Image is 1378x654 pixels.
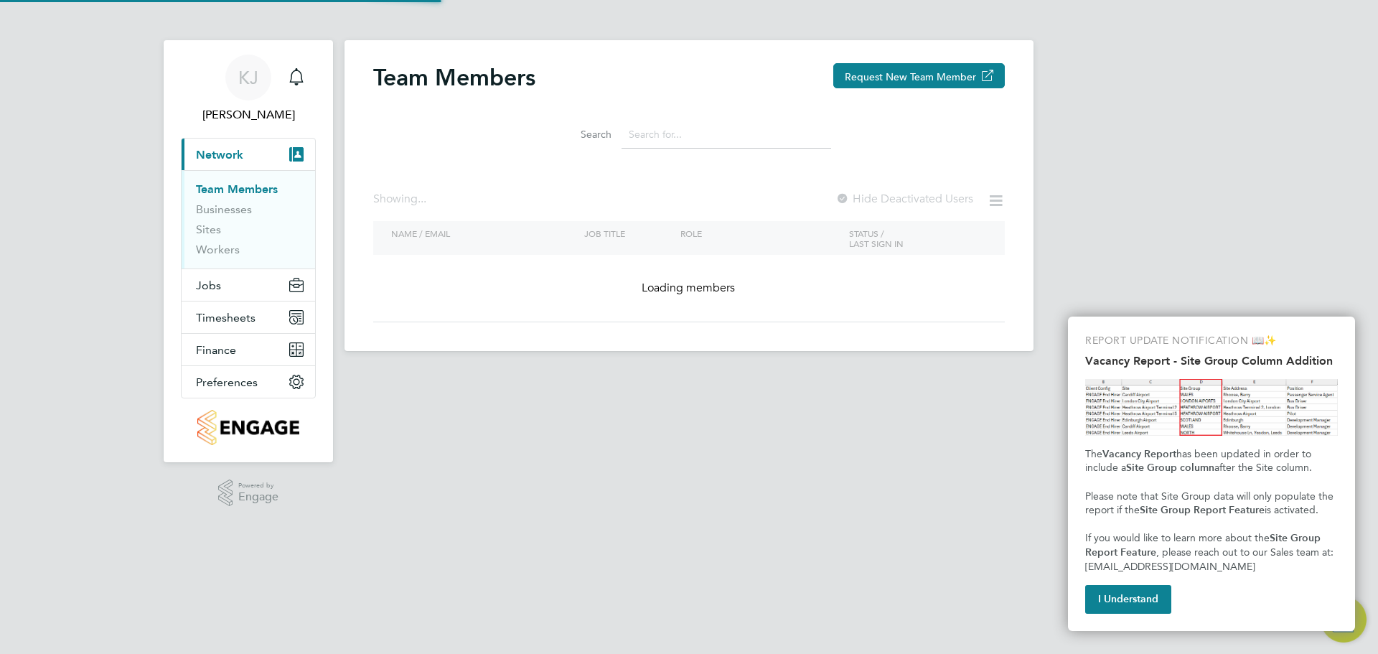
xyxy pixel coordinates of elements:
label: Hide Deactivated Users [835,192,973,206]
h2: Team Members [373,63,535,92]
span: Powered by [238,480,278,492]
a: Businesses [196,202,252,216]
span: ... [418,192,426,206]
span: Timesheets [196,311,256,324]
span: , please reach out to our Sales team at: [EMAIL_ADDRESS][DOMAIN_NAME] [1085,546,1336,573]
button: I Understand [1085,585,1171,614]
div: Showing [373,192,429,207]
nav: Main navigation [164,40,333,462]
span: Preferences [196,375,258,389]
span: Kajal Jassal [181,106,316,123]
input: Search for... [622,121,831,149]
p: REPORT UPDATE NOTIFICATION 📖✨ [1085,334,1338,348]
a: Team Members [196,182,278,196]
a: Go to account details [181,55,316,123]
span: Please note that Site Group data will only populate the report if the [1085,490,1336,517]
a: Go to home page [181,410,316,445]
h2: Vacancy Report - Site Group Column Addition [1085,354,1338,368]
span: If you would like to learn more about the [1085,532,1270,544]
span: Engage [238,491,278,503]
img: countryside-properties-logo-retina.png [197,410,299,445]
strong: Site Group Report Feature [1085,532,1323,559]
span: The [1085,448,1102,460]
span: Jobs [196,279,221,292]
a: Sites [196,223,221,236]
button: Request New Team Member [833,63,1005,88]
span: after the Site column. [1214,462,1312,474]
label: Search [547,128,611,141]
span: KJ [238,68,258,87]
span: Finance [196,343,236,357]
span: has been updated in order to include a [1085,448,1314,475]
strong: Vacancy Report [1102,448,1176,460]
span: is activated. [1265,504,1318,516]
strong: Site Group Report Feature [1140,504,1265,516]
strong: Site Group column [1126,462,1214,474]
div: Vacancy Report - Site Group Column Addition [1068,317,1355,631]
img: Site Group Column in Vacancy Report [1085,379,1338,436]
span: Network [196,148,243,162]
a: Workers [196,243,240,256]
